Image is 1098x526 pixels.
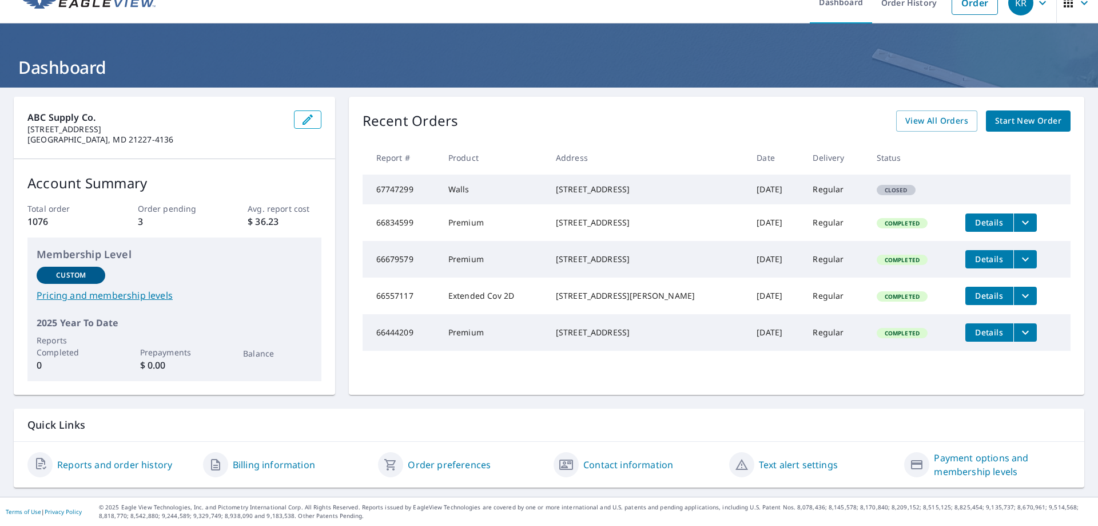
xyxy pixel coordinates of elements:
[972,217,1006,228] span: Details
[6,508,82,515] p: |
[27,215,101,228] p: 1076
[363,141,439,175] th: Report #
[747,314,803,351] td: [DATE]
[27,203,101,215] p: Total order
[363,175,439,204] td: 67747299
[243,347,312,359] p: Balance
[99,503,1092,520] p: © 2025 Eagle View Technologies, Inc. and Pictometry International Corp. All Rights Reserved. Repo...
[138,203,211,215] p: Order pending
[803,314,867,351] td: Regular
[27,124,285,135] p: [STREET_ADDRESS]
[803,241,867,278] td: Regular
[363,110,459,132] p: Recent Orders
[965,250,1013,268] button: detailsBtn-66679579
[965,213,1013,232] button: detailsBtn-66834599
[878,186,914,194] span: Closed
[27,110,285,124] p: ABC Supply Co.
[934,451,1071,478] a: Payment options and membership levels
[37,288,312,302] a: Pricing and membership levels
[972,327,1006,338] span: Details
[45,508,82,516] a: Privacy Policy
[439,278,547,314] td: Extended Cov 2D
[972,290,1006,301] span: Details
[27,135,285,145] p: [GEOGRAPHIC_DATA], MD 21227-4136
[878,219,926,227] span: Completed
[439,241,547,278] td: Premium
[363,278,439,314] td: 66557117
[747,141,803,175] th: Date
[363,241,439,278] td: 66679579
[37,247,312,262] p: Membership Level
[37,316,312,330] p: 2025 Year To Date
[439,204,547,241] td: Premium
[1013,213,1037,232] button: filesDropdownBtn-66834599
[57,458,172,472] a: Reports and order history
[803,204,867,241] td: Regular
[747,241,803,278] td: [DATE]
[439,175,547,204] td: Walls
[556,184,738,195] div: [STREET_ADDRESS]
[878,292,926,300] span: Completed
[439,314,547,351] td: Premium
[556,290,738,302] div: [STREET_ADDRESS][PERSON_NAME]
[233,458,315,472] a: Billing information
[556,327,738,338] div: [STREET_ADDRESS]
[363,204,439,241] td: 66834599
[986,110,1071,132] a: Start New Order
[556,217,738,228] div: [STREET_ADDRESS]
[905,114,968,128] span: View All Orders
[138,215,211,228] p: 3
[878,256,926,264] span: Completed
[1013,287,1037,305] button: filesDropdownBtn-66557117
[868,141,956,175] th: Status
[878,329,926,337] span: Completed
[747,278,803,314] td: [DATE]
[965,323,1013,342] button: detailsBtn-66444209
[547,141,747,175] th: Address
[965,287,1013,305] button: detailsBtn-66557117
[1013,323,1037,342] button: filesDropdownBtn-66444209
[140,346,209,358] p: Prepayments
[56,270,86,280] p: Custom
[439,141,547,175] th: Product
[363,314,439,351] td: 66444209
[248,215,321,228] p: $ 36.23
[556,254,738,265] div: [STREET_ADDRESS]
[747,204,803,241] td: [DATE]
[583,458,673,472] a: Contact information
[140,358,209,372] p: $ 0.00
[896,110,977,132] a: View All Orders
[14,56,1084,79] h1: Dashboard
[37,334,105,358] p: Reports Completed
[27,418,1071,432] p: Quick Links
[747,175,803,204] td: [DATE]
[995,114,1061,128] span: Start New Order
[37,358,105,372] p: 0
[803,175,867,204] td: Regular
[759,458,838,472] a: Text alert settings
[972,254,1006,264] span: Details
[1013,250,1037,268] button: filesDropdownBtn-66679579
[803,141,867,175] th: Delivery
[248,203,321,215] p: Avg. report cost
[6,508,41,516] a: Terms of Use
[27,173,321,193] p: Account Summary
[803,278,867,314] td: Regular
[408,458,491,472] a: Order preferences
